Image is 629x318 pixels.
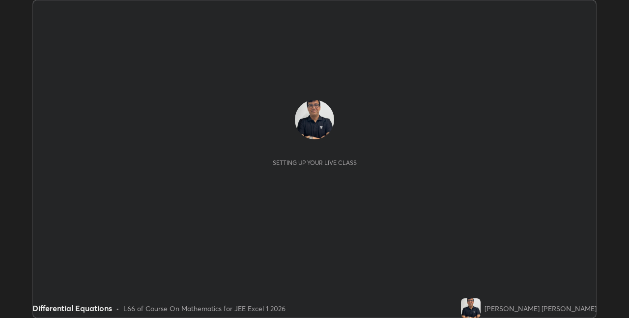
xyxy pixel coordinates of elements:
div: Differential Equations [32,302,112,314]
img: 1bd69877dafd4480bd87b8e1d71fc0d6.jpg [461,298,481,318]
div: Setting up your live class [273,159,357,166]
img: 1bd69877dafd4480bd87b8e1d71fc0d6.jpg [295,100,334,139]
div: L66 of Course On Mathematics for JEE Excel 1 2026 [123,303,286,314]
div: [PERSON_NAME] [PERSON_NAME] [485,303,597,314]
div: • [116,303,119,314]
